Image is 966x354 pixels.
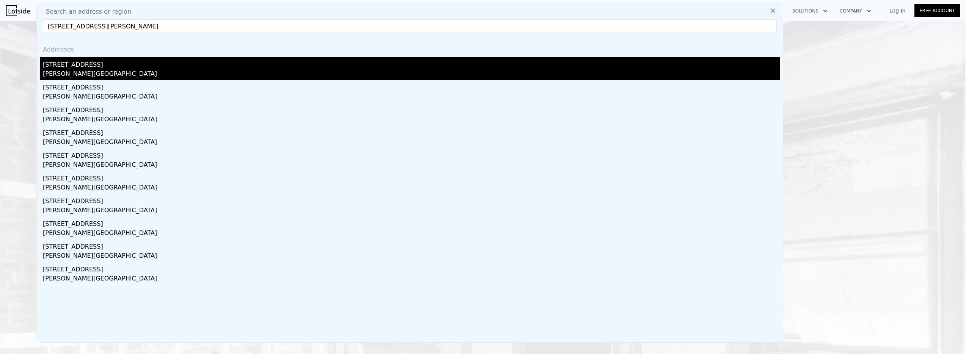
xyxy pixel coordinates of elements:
div: [STREET_ADDRESS] [43,239,780,251]
div: [PERSON_NAME][GEOGRAPHIC_DATA] [43,92,780,103]
div: [STREET_ADDRESS] [43,148,780,160]
div: [PERSON_NAME][GEOGRAPHIC_DATA] [43,274,780,285]
div: [PERSON_NAME][GEOGRAPHIC_DATA] [43,69,780,80]
div: [PERSON_NAME][GEOGRAPHIC_DATA] [43,138,780,148]
a: Log In [880,7,914,14]
a: Free Account [914,4,960,17]
img: Lotside [6,5,30,16]
div: [PERSON_NAME][GEOGRAPHIC_DATA] [43,251,780,262]
div: Addresses [40,39,780,57]
input: Enter an address, city, region, neighborhood or zip code [43,19,777,33]
div: [STREET_ADDRESS] [43,57,780,69]
div: [STREET_ADDRESS] [43,103,780,115]
div: [STREET_ADDRESS] [43,194,780,206]
div: [STREET_ADDRESS] [43,262,780,274]
div: [STREET_ADDRESS] [43,125,780,138]
div: [PERSON_NAME][GEOGRAPHIC_DATA] [43,183,780,194]
div: [STREET_ADDRESS] [43,171,780,183]
div: [STREET_ADDRESS] [43,216,780,229]
div: [PERSON_NAME][GEOGRAPHIC_DATA] [43,206,780,216]
div: [PERSON_NAME][GEOGRAPHIC_DATA] [43,160,780,171]
div: [PERSON_NAME][GEOGRAPHIC_DATA] [43,229,780,239]
button: Company [834,4,877,18]
div: [STREET_ADDRESS] [43,80,780,92]
span: Search an address or region [40,7,131,16]
button: Solutions [786,4,834,18]
div: [PERSON_NAME][GEOGRAPHIC_DATA] [43,115,780,125]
